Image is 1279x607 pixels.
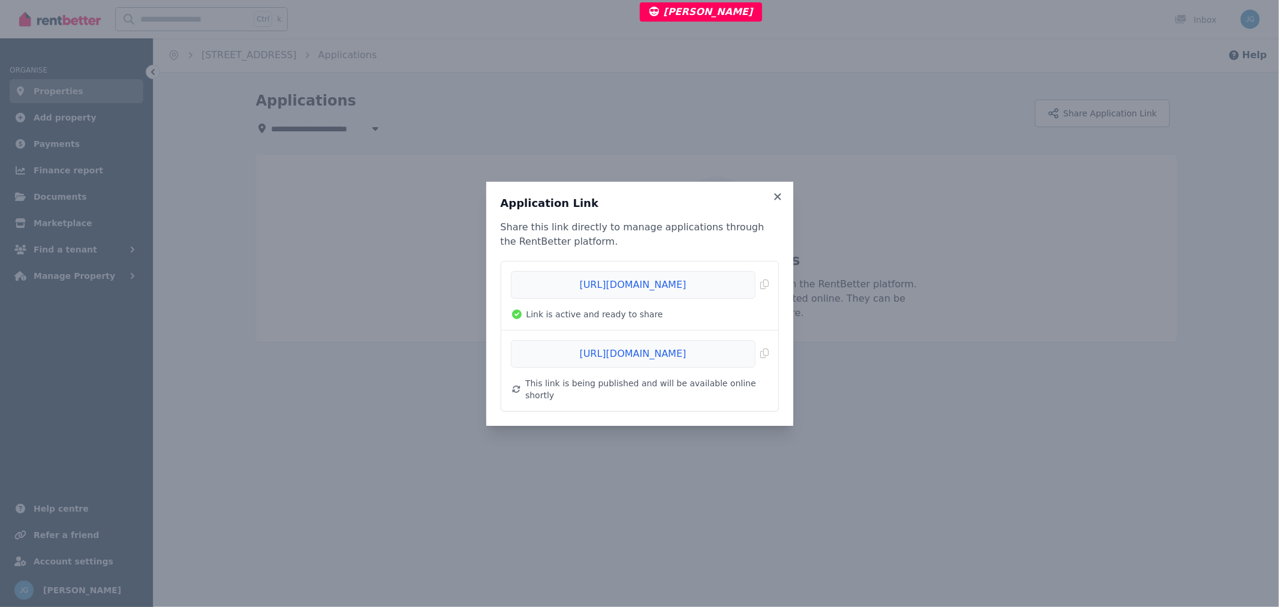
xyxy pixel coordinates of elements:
button: [URL][DOMAIN_NAME] [511,271,769,299]
h3: Application Link [501,196,779,211]
p: Share this link directly to manage applications through the RentBetter platform. [501,220,779,249]
button: [URL][DOMAIN_NAME] [511,340,769,368]
span: This link is being published and will be available online shortly [525,377,768,401]
span: Link is active and ready to share [526,308,663,320]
